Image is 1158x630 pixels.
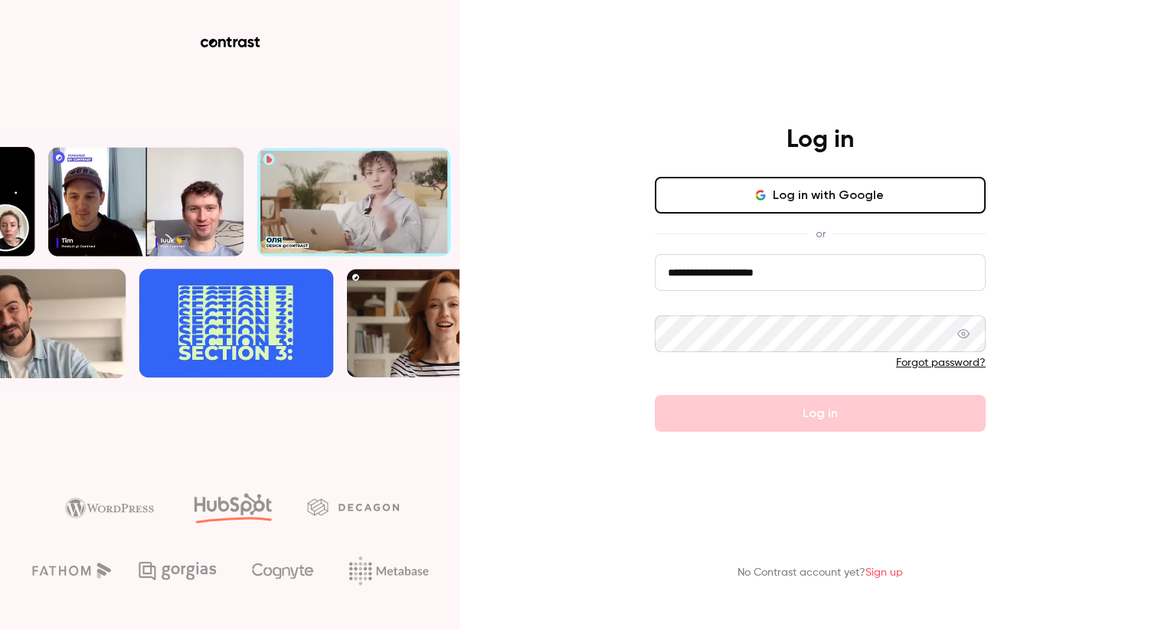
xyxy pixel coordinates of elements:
img: decagon [307,498,399,515]
p: No Contrast account yet? [738,565,903,581]
h4: Log in [787,125,854,155]
button: Log in with Google [655,177,986,214]
a: Forgot password? [896,357,986,368]
span: or [808,226,833,242]
a: Sign up [865,567,903,578]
